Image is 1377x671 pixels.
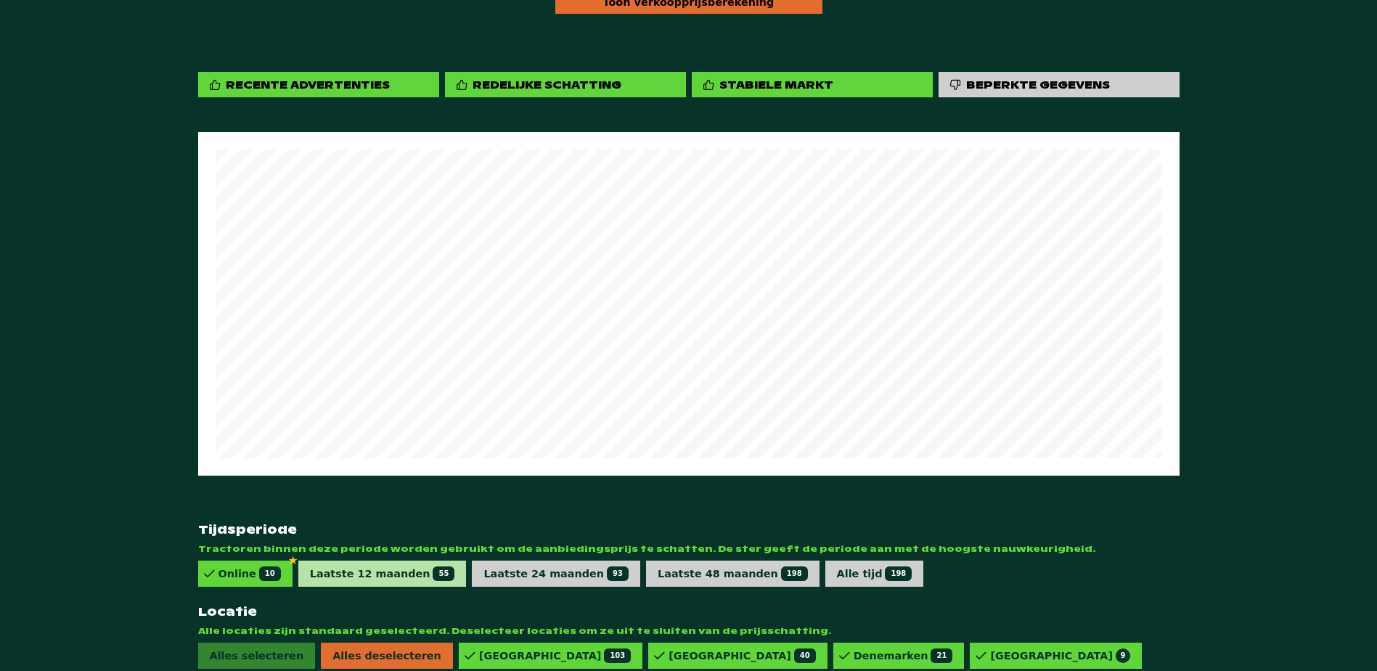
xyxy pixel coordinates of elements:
div: Beperkte gegevens [939,72,1180,97]
div: Stabiele markt [719,78,833,91]
span: 40 [794,648,816,663]
div: [GEOGRAPHIC_DATA] [479,648,631,663]
span: Alle locaties zijn standaard geselecteerd. Deselecteer locaties om ze uit te sluiten van de prijs... [198,625,1180,637]
div: Recente advertenties [198,72,439,97]
div: Alle tijd [837,566,912,581]
span: 103 [604,648,631,663]
span: 198 [781,566,808,581]
div: Recente advertenties [226,78,390,91]
span: 21 [931,648,952,663]
div: Denemarken [854,648,953,663]
span: 55 [433,566,454,581]
div: Laatste 24 maanden [483,566,629,581]
span: 198 [885,566,912,581]
span: 10 [259,566,281,581]
strong: Tijdsperiode [198,522,1180,537]
div: Laatste 12 maanden [310,566,455,581]
div: Stabiele markt [692,72,933,97]
div: Online [218,566,281,581]
div: [GEOGRAPHIC_DATA] [669,648,815,663]
strong: Locatie [198,604,1180,619]
div: Redelijke schatting [473,78,621,91]
span: 9 [1116,648,1130,663]
div: Beperkte gegevens [966,78,1110,91]
span: Tractoren binnen deze periode worden gebruikt om de aanbiedingsprijs te schatten. De ster geeft d... [198,543,1180,555]
span: Alles selecteren [198,643,316,669]
div: Laatste 48 maanden [658,566,808,581]
span: 93 [607,566,629,581]
span: Alles deselecteren [321,643,453,669]
div: Redelijke schatting [445,72,686,97]
div: [GEOGRAPHIC_DATA] [990,648,1130,663]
